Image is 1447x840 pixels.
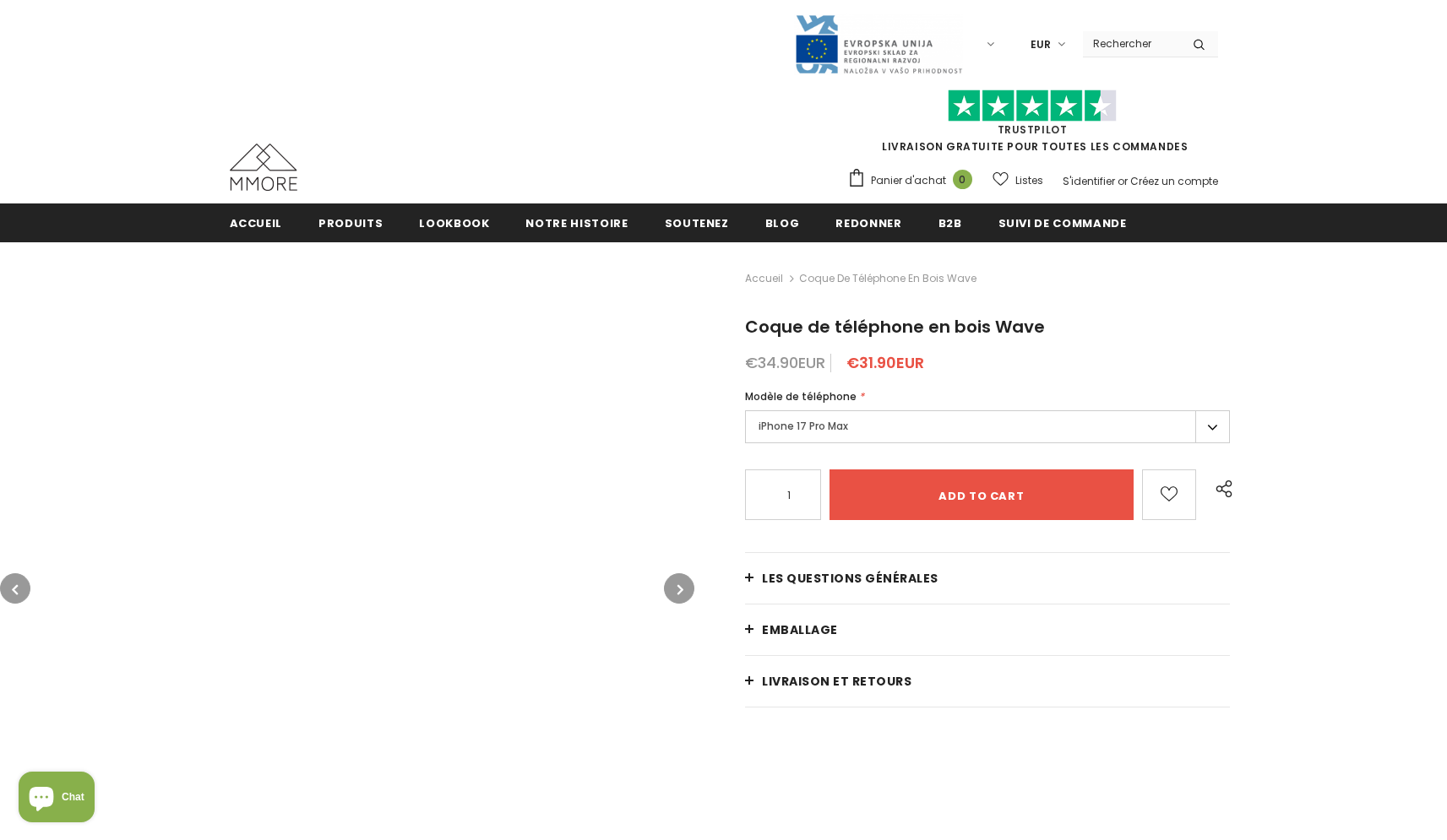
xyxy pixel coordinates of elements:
[318,215,383,231] span: Produits
[745,315,1045,339] span: Coque de téléphone en bois Wave
[745,268,783,289] a: Accueil
[745,389,857,404] span: Modèle de téléphone
[938,215,962,231] span: B2B
[998,215,1127,231] span: Suivi de commande
[1015,172,1043,189] span: Listes
[993,165,1043,195] a: Listes
[665,215,729,231] span: soutenez
[419,215,489,231] span: Lookbook
[230,203,283,241] a: Accueil
[1083,31,1180,56] input: Search Site
[762,673,911,690] span: Livraison et retours
[948,89,1117,122] img: Faites confiance aux étoiles pilotes
[1130,174,1218,188] a: Créez un compte
[230,144,297,191] img: Cas MMORE
[318,203,383,241] a: Produits
[419,203,489,241] a: Lookbook
[525,203,628,241] a: Notre histoire
[835,215,901,231] span: Redonner
[998,203,1127,241] a: Suivi de commande
[846,352,924,373] span: €31.90EUR
[1031,36,1051,53] span: EUR
[745,656,1230,707] a: Livraison et retours
[665,203,729,241] a: soutenez
[847,168,981,193] a: Panier d'achat 0
[765,203,800,241] a: Blog
[794,14,963,75] img: Javni Razpis
[830,469,1133,520] input: Add to cart
[953,170,972,189] span: 0
[745,352,825,373] span: €34.90EUR
[14,772,100,826] inbox-online-store-chat: Shopify online store chat
[525,215,628,231] span: Notre histoire
[835,203,901,241] a: Redonner
[762,570,938,587] span: Les questions générales
[794,36,963,51] a: Javni Razpis
[230,215,283,231] span: Accueil
[998,122,1068,137] a: TrustPilot
[762,621,838,638] span: EMBALLAGE
[938,203,962,241] a: B2B
[871,172,946,189] span: Panier d'achat
[745,604,1230,655] a: EMBALLAGE
[765,215,800,231] span: Blog
[1063,174,1115,188] a: S'identifier
[1118,174,1128,188] span: or
[847,97,1218,154] span: LIVRAISON GRATUITE POUR TOUTES LES COMMANDES
[745,410,1230,443] label: iPhone 17 Pro Max
[745,553,1230,604] a: Les questions générales
[799,268,976,289] span: Coque de téléphone en bois Wave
